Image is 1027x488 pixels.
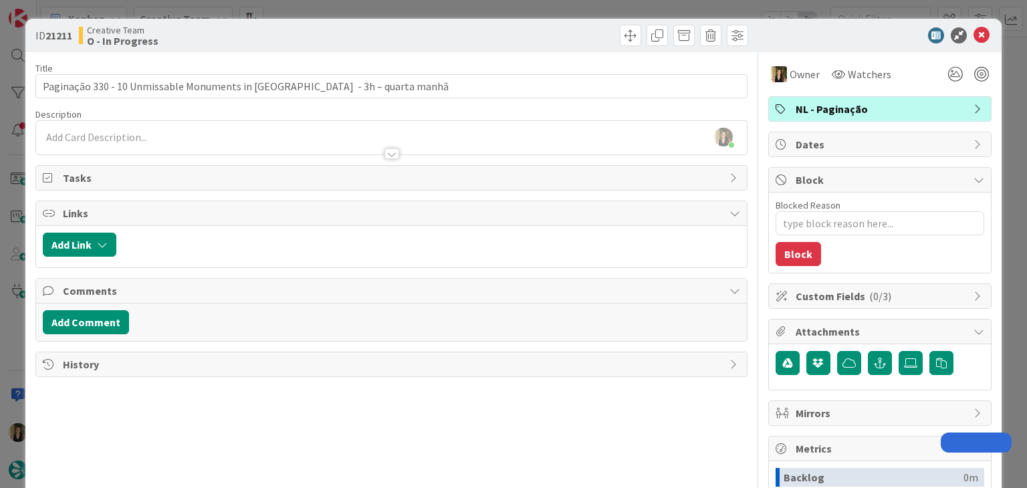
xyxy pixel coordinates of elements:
span: Description [35,108,82,120]
div: 0m [963,468,978,487]
div: Backlog [784,468,963,487]
img: SP [771,66,787,82]
button: Add Link [43,233,116,257]
span: History [63,356,722,372]
span: ID [35,27,72,43]
span: Comments [63,283,722,299]
span: Dates [796,136,967,152]
label: Blocked Reason [776,199,840,211]
span: ( 0/3 ) [869,289,891,303]
span: Owner [790,66,820,82]
span: Links [63,205,722,221]
span: NL - Paginação [796,101,967,117]
span: Tasks [63,170,722,186]
button: Add Comment [43,310,129,334]
span: Block [796,172,967,188]
b: O - In Progress [87,35,158,46]
span: Metrics [796,441,967,457]
span: Mirrors [796,405,967,421]
span: Custom Fields [796,288,967,304]
input: type card name here... [35,74,747,98]
label: Title [35,62,53,74]
span: Watchers [848,66,891,82]
span: Creative Team [87,25,158,35]
img: C71RdmBlZ3pIy3ZfdYSH8iJ9DzqQwlfe.jpg [714,128,733,146]
span: Attachments [796,324,967,340]
b: 21211 [45,29,72,42]
button: Block [776,242,821,266]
